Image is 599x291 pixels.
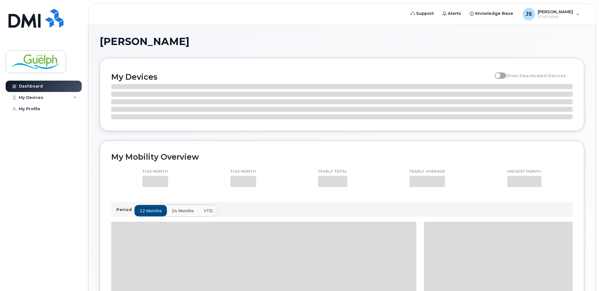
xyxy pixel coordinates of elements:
[506,73,566,78] span: Show Deactivated Devices
[507,169,541,174] p: Highest month
[495,70,500,75] input: Show Deactivated Devices
[172,208,194,214] span: 24 months
[230,169,256,174] p: This month
[111,152,573,162] h2: My Mobility Overview
[111,72,492,82] h2: My Devices
[409,169,445,174] p: Yearly average
[100,37,190,46] span: [PERSON_NAME]
[142,169,168,174] p: This month
[116,207,134,213] p: Period
[318,169,347,174] p: Yearly total
[204,208,213,214] span: YTD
